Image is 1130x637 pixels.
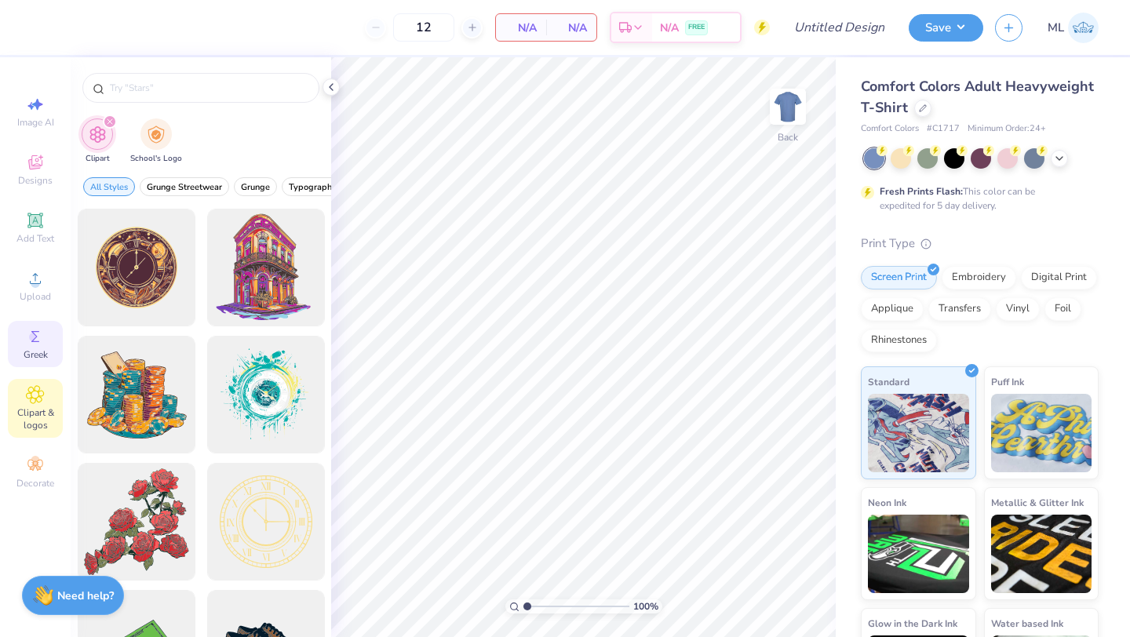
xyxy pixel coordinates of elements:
span: Clipart [86,153,110,165]
span: Typography [289,181,337,193]
a: ML [1048,13,1099,43]
span: N/A [660,20,679,36]
span: Greek [24,348,48,361]
span: Comfort Colors [861,122,919,136]
button: filter button [140,177,229,196]
div: Back [778,130,798,144]
button: filter button [234,177,277,196]
div: Applique [861,297,924,321]
span: Add Text [16,232,54,245]
img: Mills Long [1068,13,1099,43]
span: Upload [20,290,51,303]
span: Grunge [241,181,270,193]
span: Image AI [17,116,54,129]
span: ML [1048,19,1064,37]
strong: Fresh Prints Flash: [880,185,963,198]
span: School's Logo [130,153,182,165]
div: Embroidery [942,266,1016,289]
span: Standard [868,373,909,390]
button: filter button [130,118,182,165]
span: Water based Ink [991,615,1063,632]
div: Screen Print [861,266,937,289]
div: Digital Print [1021,266,1097,289]
div: Rhinestones [861,329,937,352]
span: All Styles [90,181,128,193]
span: N/A [505,20,537,36]
button: filter button [282,177,344,196]
button: filter button [82,118,113,165]
button: Save [909,14,983,42]
span: Metallic & Glitter Ink [991,494,1084,511]
img: Neon Ink [868,515,969,593]
span: Comfort Colors Adult Heavyweight T-Shirt [861,77,1094,117]
span: Puff Ink [991,373,1024,390]
img: Standard [868,394,969,472]
span: Decorate [16,477,54,490]
div: filter for School's Logo [130,118,182,165]
span: 100 % [633,599,658,613]
input: Untitled Design [782,12,897,43]
span: FREE [688,22,705,33]
button: filter button [83,177,135,196]
div: filter for Clipart [82,118,113,165]
img: Metallic & Glitter Ink [991,515,1092,593]
div: Print Type [861,235,1099,253]
span: Glow in the Dark Ink [868,615,957,632]
img: School's Logo Image [148,126,165,144]
input: Try "Stars" [108,80,309,96]
div: Transfers [928,297,991,321]
img: Puff Ink [991,394,1092,472]
div: Foil [1044,297,1081,321]
div: Vinyl [996,297,1040,321]
div: This color can be expedited for 5 day delivery. [880,184,1073,213]
span: Neon Ink [868,494,906,511]
strong: Need help? [57,588,114,603]
img: Clipart Image [89,126,107,144]
span: Designs [18,174,53,187]
span: Grunge Streetwear [147,181,222,193]
input: – – [393,13,454,42]
span: # C1717 [927,122,960,136]
span: N/A [556,20,587,36]
img: Back [772,91,804,122]
span: Minimum Order: 24 + [968,122,1046,136]
span: Clipart & logos [8,406,63,431]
